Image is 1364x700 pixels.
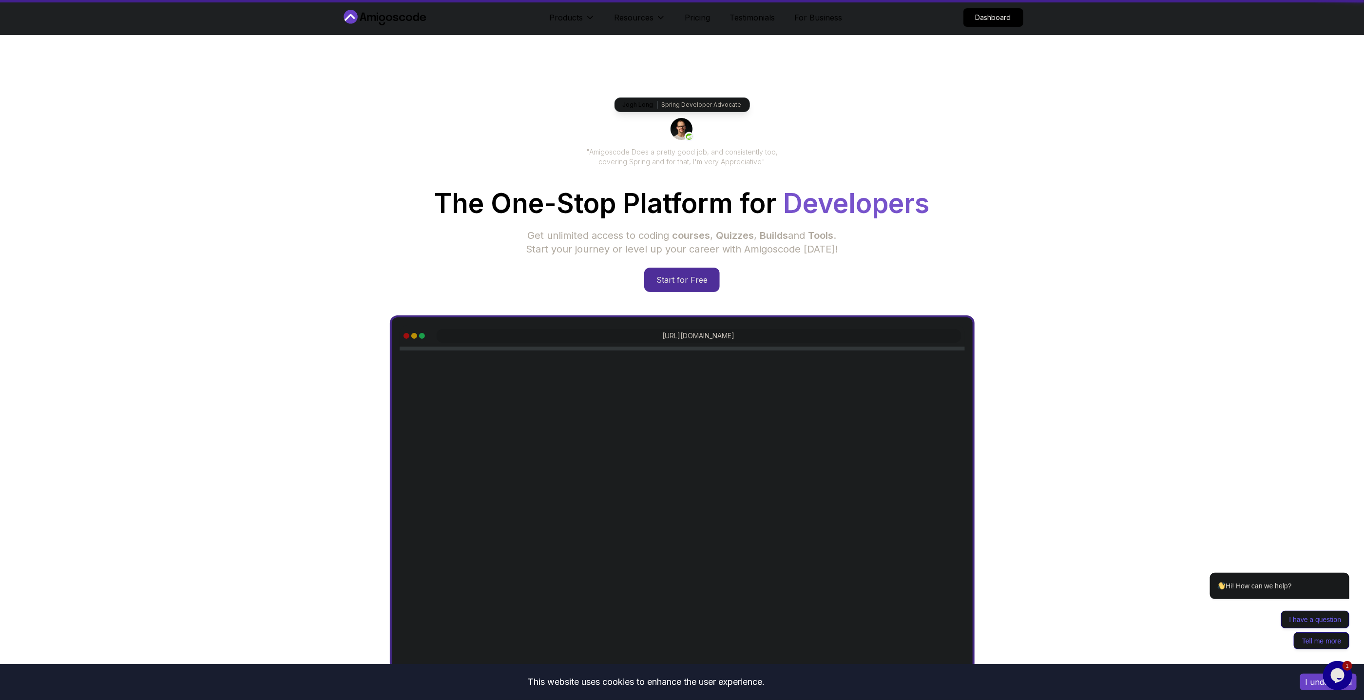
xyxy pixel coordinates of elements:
[645,268,719,292] p: Start for Free
[349,190,1016,217] h1: The One-Stop Platform for
[615,12,654,23] p: Resources
[663,331,735,341] a: [URL][DOMAIN_NAME]
[795,12,843,23] a: For Business
[519,229,846,256] p: Get unlimited access to coding , , and . Start your journey or level up your career with Amigosco...
[1179,453,1354,656] iframe: chat widget
[662,101,742,109] p: Spring Developer Advocate
[623,101,653,109] p: Jogh Long
[672,230,711,241] span: courses
[671,118,694,141] img: josh long
[550,12,595,31] button: Products
[573,147,791,167] p: "Amigoscode Does a pretty good job, and consistently too, covering Spring and for that, I'm very ...
[1300,674,1357,690] button: Accept cookies
[550,12,583,23] p: Products
[7,671,1286,693] div: This website uses cookies to enhance the user experience.
[808,230,834,241] span: Tools
[964,9,1023,26] p: Dashboard
[963,8,1023,27] a: Dashboard
[716,230,754,241] span: Quizzes
[1323,661,1354,690] iframe: chat widget
[615,12,666,31] button: Resources
[760,230,788,241] span: Builds
[400,350,965,690] img: dashboard
[644,268,720,292] a: Start for Free
[730,12,775,23] a: Testimonials
[784,187,930,219] span: Developers
[685,12,711,23] a: Pricing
